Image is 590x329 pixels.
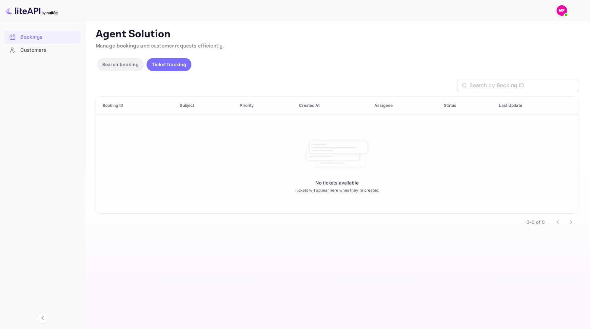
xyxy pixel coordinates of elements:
img: Matt F [557,5,567,16]
p: Search booking [102,61,139,68]
th: Priority [234,96,294,115]
span: Manage bookings and customer requests efficiently. [96,43,224,49]
th: Subject [174,96,234,115]
th: Created At [294,96,369,115]
input: Search by Booking ID [469,79,578,92]
a: Bookings [4,31,81,43]
p: No tickets available [315,179,358,186]
div: Customers [4,44,81,57]
p: 0–0 of 0 [526,219,545,225]
div: Customers [20,47,78,54]
th: Last Update [494,96,578,115]
div: Bookings [20,33,78,41]
button: Collapse navigation [37,312,49,324]
a: Customers [4,44,81,56]
p: Agent Solution [96,28,578,41]
p: Tickets will appear here when they're created. [295,187,379,193]
img: No tickets available [304,135,370,174]
th: Booking ID [96,96,174,115]
img: LiteAPI logo [5,5,58,16]
th: Status [439,96,494,115]
div: Bookings [4,31,81,44]
p: Ticket tracking [152,61,186,68]
th: Assignee [369,96,439,115]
